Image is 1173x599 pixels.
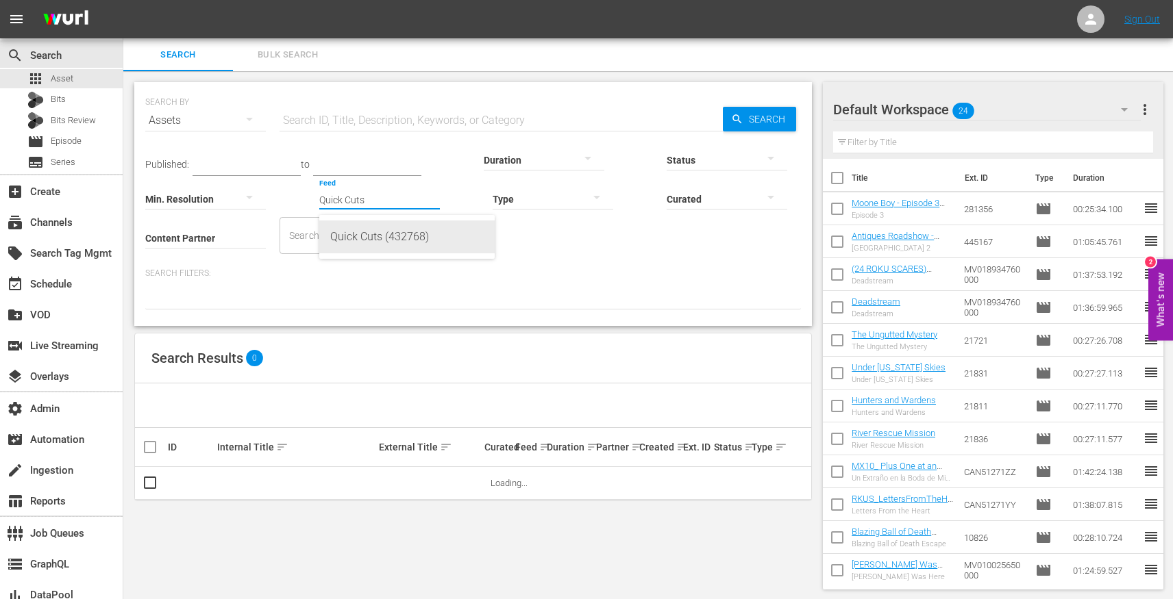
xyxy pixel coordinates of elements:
a: MX10_ Plus One at an Amish Wedding [852,461,942,481]
div: Blazing Ball of Death Escape [852,539,953,548]
a: Blazing Ball of Death Escape [852,526,937,547]
span: sort [539,441,552,453]
div: [GEOGRAPHIC_DATA] 2 [852,244,953,253]
span: 0 [246,350,263,366]
img: ans4CAIJ8jUAAAAAAAAAAAAAAAAAAAAAAAAgQb4GAAAAAAAAAAAAAAAAAAAAAAAAJMjXAAAAAAAAAAAAAAAAAAAAAAAAgAT5G... [33,3,99,36]
span: Loading... [491,478,528,488]
span: sort [276,441,288,453]
td: 21811 [959,390,1030,422]
span: reorder [1143,397,1159,413]
div: Hunters and Wardens [852,408,936,417]
td: 21836 [959,422,1030,455]
span: Channels [7,214,23,231]
span: reorder [1143,528,1159,545]
span: sort [676,441,689,453]
span: reorder [1143,298,1159,315]
span: reorder [1143,561,1159,578]
td: 01:42:24.138 [1067,455,1143,488]
span: Published: [145,159,189,170]
div: Under [US_STATE] Skies [852,375,946,384]
div: External Title [379,439,480,455]
div: Un Extraño en la Boda de Mi Hermano [852,474,953,483]
div: Episode 3 [852,211,953,220]
span: Episode [1035,201,1052,217]
a: (24 ROKU SCARES) Deadstream [852,264,932,284]
span: GraphQL [7,556,23,572]
span: Episode [27,133,44,150]
div: The Ungutted Mystery [852,342,937,351]
td: CAN51271YY [959,488,1030,521]
span: reorder [1143,496,1159,512]
th: Type [1027,159,1065,197]
td: MV018934760000 [959,291,1030,324]
span: Search Results [151,350,243,366]
button: Open Feedback Widget [1148,259,1173,340]
span: to [301,159,310,170]
div: Feed [515,439,542,455]
span: reorder [1143,331,1159,348]
span: Episode [51,134,82,148]
span: Episode [1035,463,1052,480]
span: 24 [952,97,974,125]
div: [PERSON_NAME] Was Here [852,572,953,581]
div: Assets [145,101,266,140]
span: reorder [1143,364,1159,381]
a: River Rescue Mission [852,428,935,438]
div: Partner [596,439,635,455]
a: Under [US_STATE] Skies [852,362,946,372]
th: Title [852,159,956,197]
a: RKUS_LettersFromTheHeart [852,494,953,514]
div: Bits Review [27,112,44,129]
td: CAN51271ZZ [959,455,1030,488]
div: Default Workspace [833,90,1141,129]
div: Internal Title [217,439,375,455]
div: Bits [27,92,44,108]
a: Antiques Roadshow - [GEOGRAPHIC_DATA] 2 (S47E13) [852,231,941,262]
span: Search [7,47,23,64]
span: menu [8,11,25,27]
span: more_vert [1137,101,1153,118]
td: 00:27:26.708 [1067,324,1143,357]
div: Deadstream [852,309,900,318]
th: Ext. ID [956,159,1027,197]
button: Search [723,107,796,131]
span: Asset [27,71,44,87]
span: Admin [7,400,23,417]
span: Job Queues [7,525,23,541]
div: Curated [484,442,511,453]
div: Letters From the Heart [852,507,953,515]
a: [PERSON_NAME] Was Here [852,559,943,580]
div: 2 [1145,256,1156,267]
div: Type [752,439,772,455]
span: reorder [1143,430,1159,446]
span: Episode [1035,529,1052,546]
td: 01:36:59.965 [1067,291,1143,324]
span: Asset [51,72,73,86]
span: sort [631,441,643,453]
div: ID [168,442,213,453]
div: Duration [547,439,592,455]
span: Search [132,47,225,63]
div: Created [639,439,678,455]
span: Episode [1035,398,1052,414]
td: 00:25:34.100 [1067,192,1143,225]
span: VOD [7,307,23,323]
button: more_vert [1137,93,1153,126]
td: 01:24:59.527 [1067,554,1143,587]
span: Live Streaming [7,337,23,354]
span: Episode [1035,299,1052,316]
td: MV018934760000 [959,258,1030,291]
span: sort [440,441,452,453]
span: Episode [1035,496,1052,513]
td: 00:27:11.770 [1067,390,1143,422]
span: Reports [7,493,23,509]
td: 01:05:45.761 [1067,225,1143,258]
div: River Rescue Mission [852,441,935,450]
td: 281356 [959,192,1030,225]
span: Search [743,107,796,131]
span: Search Tag Mgmt [7,245,23,262]
span: sort [586,441,599,453]
span: Series [51,155,75,169]
span: Bits [51,92,66,106]
td: 00:27:27.113 [1067,357,1143,390]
